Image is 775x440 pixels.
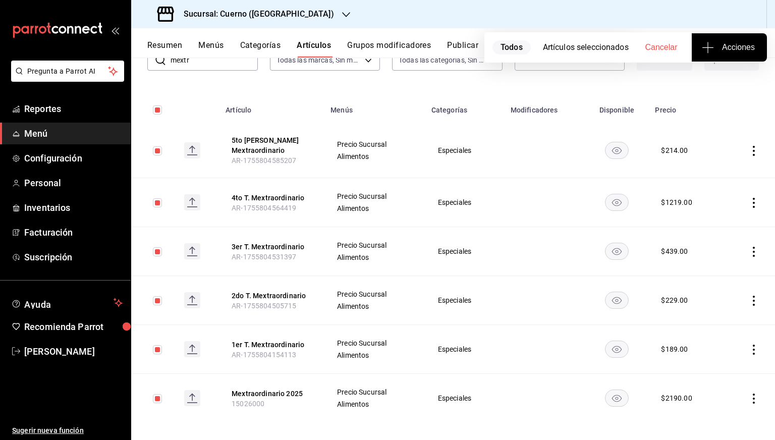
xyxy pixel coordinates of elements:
[492,40,531,54] span: Todos
[438,297,492,304] span: Especiales
[240,40,281,58] button: Categorías
[749,146,759,156] button: actions
[232,400,264,408] span: 15026000
[438,346,492,353] span: Especiales
[171,50,258,70] input: Buscar artículo
[337,303,413,310] span: Alimentos
[24,151,123,165] span: Configuración
[649,91,723,123] th: Precio
[661,246,688,256] div: $ 439.00
[749,394,759,404] button: actions
[438,395,492,402] span: Especiales
[605,292,629,309] button: availability-product
[297,40,331,58] button: Artículos
[661,197,692,207] div: $ 1219.00
[605,142,629,159] button: availability-product
[337,254,413,261] span: Alimentos
[337,291,413,298] span: Precio Sucursal
[111,26,119,34] button: open_drawer_menu
[232,135,312,155] button: edit-product-location
[749,247,759,257] button: actions
[24,226,123,239] span: Facturación
[24,201,123,214] span: Inventarios
[645,43,678,52] span: Cancelar
[505,91,585,123] th: Modificadores
[232,340,312,350] button: edit-product-location
[7,73,124,84] a: Pregunta a Parrot AI
[232,156,296,164] span: AR-1755804585207
[399,55,484,65] span: Todas las categorías, Sin categoría
[605,390,629,407] button: availability-product
[11,61,124,82] button: Pregunta a Parrot AI
[605,243,629,260] button: availability-product
[24,345,123,358] span: [PERSON_NAME]
[661,344,688,354] div: $ 189.00
[147,40,182,58] button: Resumen
[232,291,312,301] button: edit-product-location
[232,204,296,212] span: AR-1755804564419
[347,40,431,58] button: Grupos modificadores
[337,193,413,200] span: Precio Sucursal
[704,41,755,53] span: Acciones
[661,393,692,403] div: $ 2190.00
[337,153,413,160] span: Alimentos
[337,389,413,396] span: Precio Sucursal
[425,91,505,123] th: Categorías
[232,193,312,203] button: edit-product-location
[749,296,759,306] button: actions
[337,401,413,408] span: Alimentos
[631,33,692,62] button: Cancelar
[232,242,312,252] button: edit-product-location
[605,341,629,358] button: availability-product
[337,340,413,347] span: Precio Sucursal
[232,302,296,310] span: AR-1755804505715
[24,250,123,264] span: Suscripción
[24,102,123,116] span: Reportes
[337,242,413,249] span: Precio Sucursal
[438,248,492,255] span: Especiales
[324,91,425,123] th: Menús
[24,176,123,190] span: Personal
[219,91,324,123] th: Artículo
[232,253,296,261] span: AR-1755804531397
[438,199,492,206] span: Especiales
[692,33,767,62] button: Acciones
[543,41,634,53] div: Artículos seleccionados
[147,40,775,58] div: navigation tabs
[661,295,688,305] div: $ 229.00
[232,351,296,359] span: AR-1755804154113
[337,352,413,359] span: Alimentos
[605,194,629,211] button: availability-product
[12,425,123,436] span: Sugerir nueva función
[24,320,123,334] span: Recomienda Parrot
[447,40,478,58] button: Publicar
[749,345,759,355] button: actions
[27,66,108,77] span: Pregunta a Parrot AI
[749,198,759,208] button: actions
[24,297,109,309] span: Ayuda
[337,205,413,212] span: Alimentos
[232,389,312,399] button: edit-product-location
[438,147,492,154] span: Especiales
[585,91,649,123] th: Disponible
[337,141,413,148] span: Precio Sucursal
[276,55,362,65] span: Todas las marcas, Sin marca
[176,8,334,20] h3: Sucursal: Cuerno ([GEOGRAPHIC_DATA])
[24,127,123,140] span: Menú
[661,145,688,155] div: $ 214.00
[198,40,224,58] button: Menús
